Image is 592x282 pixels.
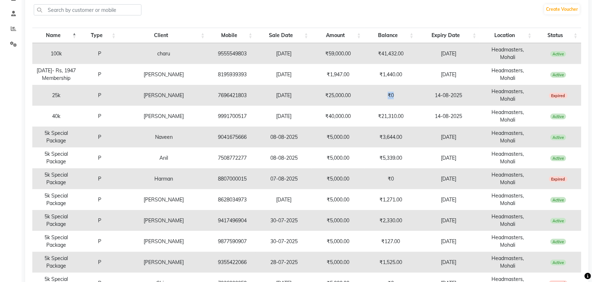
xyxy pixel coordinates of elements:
[119,106,208,127] td: [PERSON_NAME]
[208,231,256,252] td: 9877590907
[119,147,208,168] td: Anil
[417,168,480,189] td: [DATE]
[417,28,480,43] th: Expiry Date: activate to sort column ascending
[480,64,535,85] td: Headmasters, Mohali
[544,4,580,14] a: Create Voucher
[80,252,120,273] td: P
[312,64,365,85] td: ₹1,947.00
[480,127,535,147] td: Headmasters, Mohali
[80,127,120,147] td: P
[256,231,312,252] td: 30-07-2025
[417,43,480,64] td: [DATE]
[256,147,312,168] td: 08-08-2025
[364,64,417,85] td: ₹1,440.00
[119,231,208,252] td: [PERSON_NAME]
[208,28,256,43] th: Mobile: activate to sort column ascending
[550,155,567,161] span: Active
[34,4,141,15] input: Search by customer or mobile
[32,231,80,252] td: 5k Special Package
[208,127,256,147] td: 9041675666
[417,85,480,106] td: 14-08-2025
[208,210,256,231] td: 9417496904
[550,260,567,265] span: Active
[32,106,80,127] td: 40k
[80,85,120,106] td: P
[32,43,80,64] td: 100k
[32,189,80,210] td: 5k Special Package
[312,106,365,127] td: ₹40,000.00
[256,252,312,273] td: 28-07-2025
[480,210,535,231] td: Headmasters, Mohali
[256,127,312,147] td: 08-08-2025
[80,231,120,252] td: P
[119,210,208,231] td: [PERSON_NAME]
[417,252,480,273] td: [DATE]
[480,106,535,127] td: Headmasters, Mohali
[119,252,208,273] td: [PERSON_NAME]
[550,218,567,224] span: Active
[80,210,120,231] td: P
[256,189,312,210] td: [DATE]
[417,106,480,127] td: 14-08-2025
[312,231,365,252] td: ₹5,000.00
[80,168,120,189] td: P
[119,43,208,64] td: charu
[312,127,365,147] td: ₹5,000.00
[550,135,567,140] span: Active
[312,189,365,210] td: ₹5,000.00
[119,168,208,189] td: Harman
[80,147,120,168] td: P
[417,64,480,85] td: [DATE]
[208,64,256,85] td: 8195939393
[480,147,535,168] td: Headmasters, Mohali
[417,189,480,210] td: [DATE]
[364,28,417,43] th: Balance: activate to sort column ascending
[312,147,365,168] td: ₹5,000.00
[208,168,256,189] td: 8807000015
[312,168,365,189] td: ₹5,000.00
[80,28,120,43] th: Type: activate to sort column ascending
[119,64,208,85] td: [PERSON_NAME]
[364,252,417,273] td: ₹1,525.00
[550,114,567,119] span: Active
[119,85,208,106] td: [PERSON_NAME]
[364,147,417,168] td: ₹5,339.00
[208,85,256,106] td: 7696421803
[364,127,417,147] td: ₹3,644.00
[480,85,535,106] td: Headmasters, Mohali
[312,252,365,273] td: ₹5,000.00
[364,168,417,189] td: ₹0
[80,43,120,64] td: P
[256,210,312,231] td: 30-07-2025
[417,127,480,147] td: [DATE]
[32,28,80,43] th: Name: activate to sort column descending
[32,147,80,168] td: 5k Special Package
[256,28,312,43] th: Sale Date: activate to sort column ascending
[32,85,80,106] td: 25k
[480,189,535,210] td: Headmasters, Mohali
[80,189,120,210] td: P
[312,28,365,43] th: Amount: activate to sort column ascending
[550,197,567,203] span: Active
[80,64,120,85] td: P
[256,43,312,64] td: [DATE]
[480,28,535,43] th: Location: activate to sort column ascending
[480,231,535,252] td: Headmasters, Mohali
[417,210,480,231] td: [DATE]
[256,85,312,106] td: [DATE]
[32,127,80,147] td: 5k Special Package
[312,85,365,106] td: ₹25,000.00
[312,210,365,231] td: ₹5,000.00
[364,231,417,252] td: ₹127.00
[208,106,256,127] td: 9991700517
[32,168,80,189] td: 5k Special Package
[480,168,535,189] td: Headmasters, Mohali
[550,51,567,57] span: Active
[417,231,480,252] td: [DATE]
[119,189,208,210] td: [PERSON_NAME]
[480,252,535,273] td: Headmasters, Mohali
[550,72,567,78] span: Active
[535,28,581,43] th: Status: activate to sort column ascending
[208,147,256,168] td: 7508772277
[208,43,256,64] td: 9555549803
